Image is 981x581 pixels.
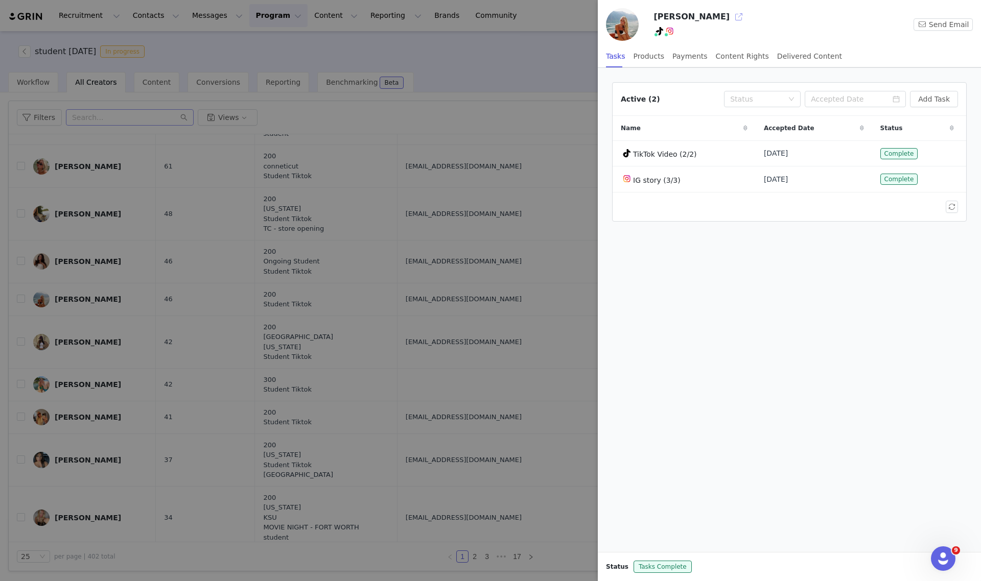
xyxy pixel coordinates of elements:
[621,94,660,105] div: Active (2)
[606,8,639,41] img: c015cfb9-0727-414d-ae92-40082390cfa0.jpg
[931,546,955,571] iframe: Intercom live chat
[788,96,795,103] i: icon: down
[805,91,906,107] input: Accepted Date
[666,27,674,35] img: instagram.svg
[952,546,960,554] span: 9
[880,174,918,185] span: Complete
[606,45,625,68] div: Tasks
[910,91,958,107] button: Add Task
[623,175,631,183] img: instagram.svg
[730,94,783,104] div: Status
[764,124,814,133] span: Accepted Date
[633,150,697,158] span: TikTok Video (2/2)
[914,18,973,31] button: Send Email
[612,82,967,222] article: Active
[653,11,730,23] h3: [PERSON_NAME]
[777,45,842,68] div: Delivered Content
[880,124,903,133] span: Status
[634,561,692,573] span: Tasks Complete
[880,148,918,159] span: Complete
[621,124,641,133] span: Name
[764,148,788,159] span: [DATE]
[716,45,769,68] div: Content Rights
[764,174,788,185] span: [DATE]
[633,176,681,184] span: IG story (3/3)
[893,95,900,103] i: icon: calendar
[672,45,708,68] div: Payments
[606,562,628,571] span: Status
[634,45,664,68] div: Products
